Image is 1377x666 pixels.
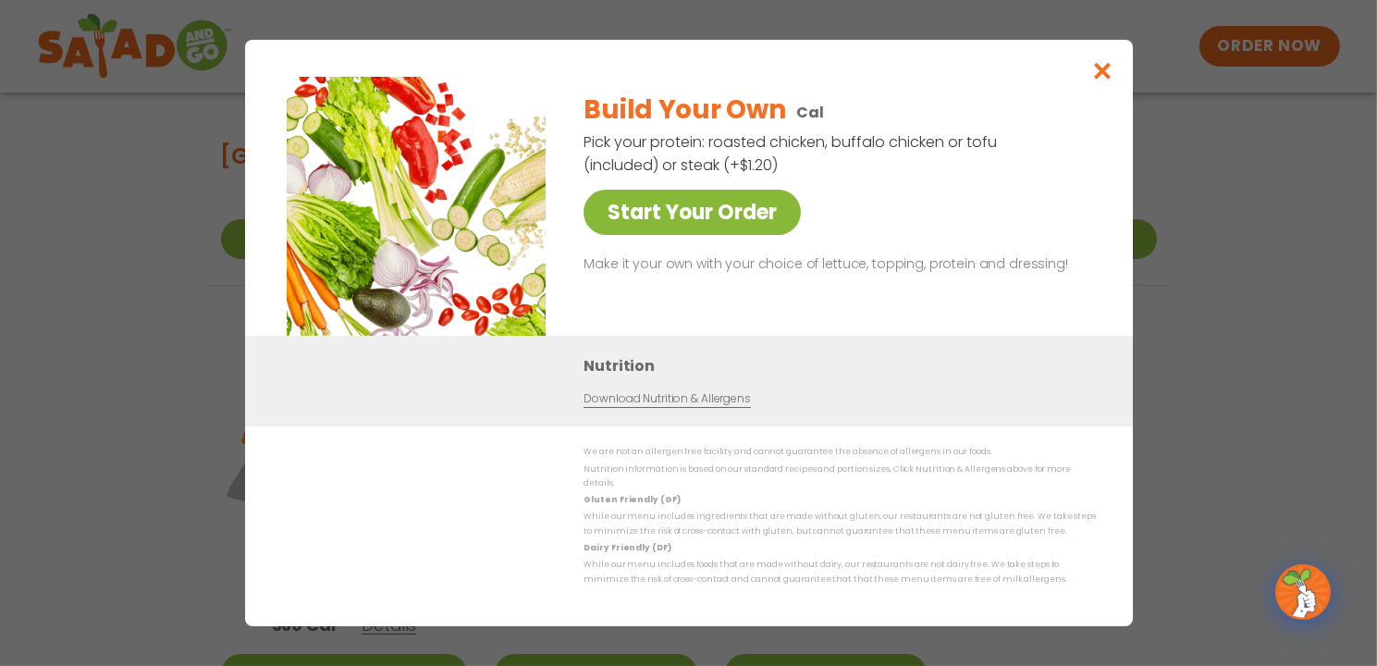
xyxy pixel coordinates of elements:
[584,462,1096,491] p: Nutrition information is based on our standard recipes and portion sizes. Click Nutrition & Aller...
[584,558,1096,586] p: While our menu includes foods that are made without dairy, our restaurants are not dairy free. We...
[584,130,1000,177] p: Pick your protein: roasted chicken, buffalo chicken or tofu (included) or steak (+$1.20)
[584,542,670,553] strong: Dairy Friendly (DF)
[287,77,546,336] img: Featured product photo for Build Your Own
[1277,566,1329,618] img: wpChatIcon
[1072,40,1132,102] button: Close modal
[584,494,680,505] strong: Gluten Friendly (GF)
[584,190,801,235] a: Start Your Order
[584,390,750,408] a: Download Nutrition & Allergens
[584,253,1088,276] p: Make it your own with your choice of lettuce, topping, protein and dressing!
[584,445,1096,459] p: We are not an allergen free facility and cannot guarantee the absence of allergens in our foods.
[796,101,824,124] p: Cal
[584,510,1096,538] p: While our menu includes ingredients that are made without gluten, our restaurants are not gluten ...
[584,354,1105,377] h3: Nutrition
[584,91,785,129] h2: Build Your Own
